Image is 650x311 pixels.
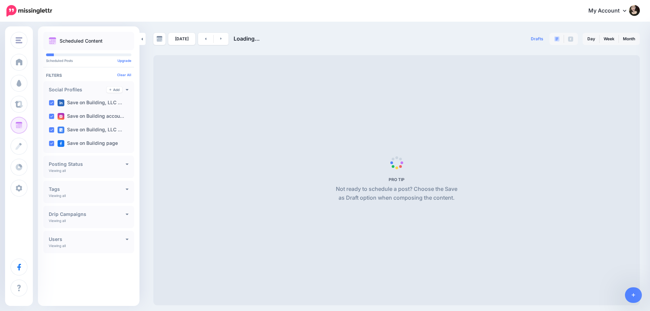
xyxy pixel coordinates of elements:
[60,39,103,43] p: Scheduled Content
[117,73,131,77] a: Clear All
[49,162,126,166] h4: Posting Status
[58,127,122,133] label: Save on Building, LLC …
[49,169,66,173] p: Viewing all
[49,237,126,242] h4: Users
[58,99,122,106] label: Save on Building, LLC …
[49,244,66,248] p: Viewing all
[583,34,599,44] a: Day
[49,219,66,223] p: Viewing all
[156,36,162,42] img: calendar-grey-darker.png
[49,87,107,92] h4: Social Profiles
[554,36,560,42] img: paragraph-boxed.png
[6,5,52,17] img: Missinglettr
[333,177,460,182] h5: PRO TIP
[58,99,64,106] img: linkedin-square.png
[46,73,131,78] h4: Filters
[582,3,640,19] a: My Account
[46,59,131,62] p: Scheduled Posts
[527,33,547,45] a: Drafts
[333,185,460,202] p: Not ready to schedule a post? Choose the Save as Draft option when composing the content.
[58,113,124,120] label: Save on Building accou…
[568,37,573,42] img: facebook-grey-square.png
[58,113,64,120] img: instagram-square.png
[107,87,122,93] a: Add
[58,140,64,147] img: facebook-square.png
[531,37,543,41] span: Drafts
[49,194,66,198] p: Viewing all
[234,35,260,42] span: Loading...
[600,34,619,44] a: Week
[58,127,64,133] img: google_business-square.png
[49,187,126,192] h4: Tags
[58,140,118,147] label: Save on Building page
[117,59,131,63] a: Upgrade
[16,37,22,43] img: menu.png
[49,212,126,217] h4: Drip Campaigns
[168,33,195,45] a: [DATE]
[619,34,639,44] a: Month
[49,37,56,45] img: calendar.png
